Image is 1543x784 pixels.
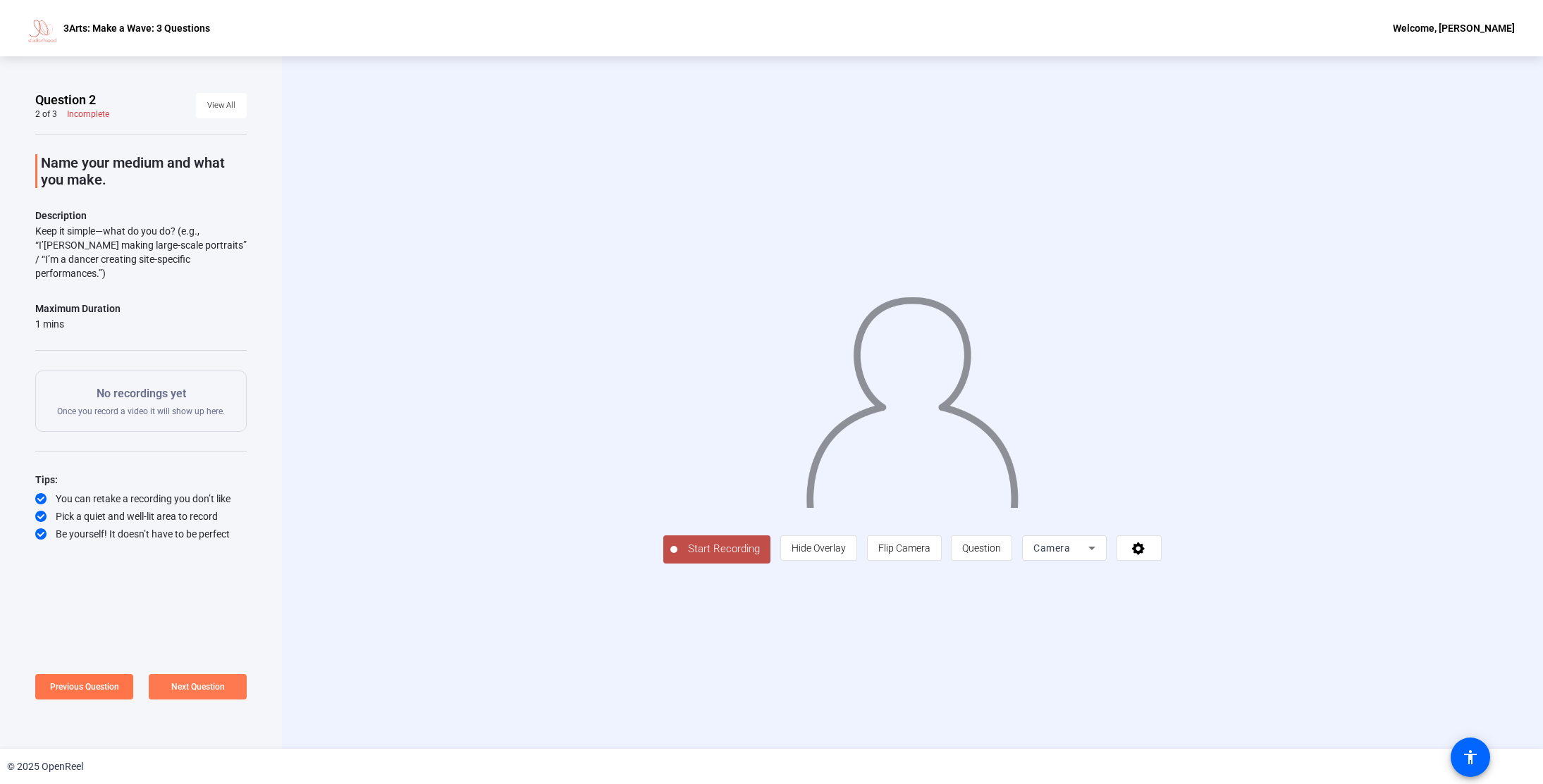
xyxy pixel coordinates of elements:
span: Camera [1033,542,1070,554]
p: No recordings yet [57,385,225,402]
button: Hide Overlay [780,535,857,561]
button: View All [196,93,247,118]
button: Next Question [149,674,247,699]
div: Be yourself! It doesn’t have to be perfect [35,527,247,541]
span: Question [962,542,1001,554]
div: 1 mins [35,317,121,331]
img: overlay [805,284,1021,508]
div: Pick a quiet and well-lit area to record [35,509,247,523]
p: Description [35,207,247,224]
p: Name your medium and what you make. [41,154,247,188]
div: Once you record a video it will show up here. [57,385,225,417]
button: Start Recording [663,535,770,564]
button: Flip Camera [867,535,942,561]
span: Previous Question [50,682,119,692]
div: Tips: [35,471,247,488]
div: Keep it simple—what do you do? (e.g., “I’[PERSON_NAME] making large-scale portraits” / “I’m a dan... [35,224,247,280]
div: Welcome, [PERSON_NAME] [1393,20,1515,37]
button: Question [951,535,1012,561]
div: Incomplete [67,108,109,120]
div: You can retake a recording you don’t like [35,492,247,506]
span: Hide Overlay [792,542,846,554]
div: 2 of 3 [35,108,57,120]
span: Flip Camera [878,542,930,554]
div: Maximum Duration [35,300,121,317]
div: © 2025 OpenReel [7,759,83,774]
mat-icon: accessibility [1462,749,1479,766]
p: 3Arts: Make a Wave: 3 Questions [63,20,210,37]
span: Next Question [171,682,225,692]
span: View All [207,95,235,116]
span: Start Recording [677,541,770,557]
span: Question 2 [35,92,96,108]
button: Previous Question [35,674,133,699]
img: OpenReel logo [28,14,56,42]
